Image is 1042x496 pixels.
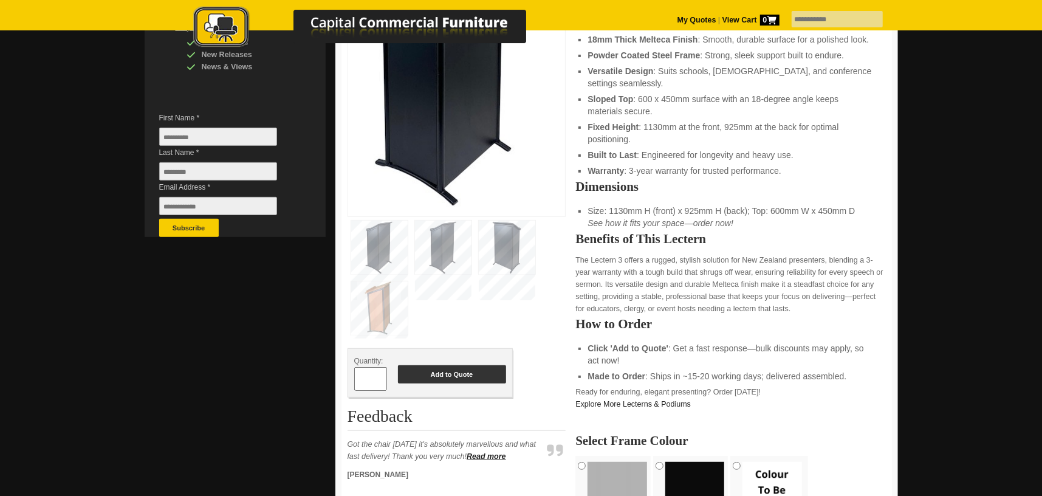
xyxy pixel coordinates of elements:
[348,407,566,431] h2: Feedback
[588,205,873,229] li: Size: 1130mm H (front) x 925mm H (back); Top: 600mm W x 450mm D
[588,33,873,46] li: : Smooth, durable surface for a polished look.
[588,218,733,228] em: See how it fits your space—order now!
[588,371,645,381] strong: Made to Order
[575,318,885,330] h2: How to Order
[159,146,295,159] span: Last Name *
[588,122,639,132] strong: Fixed Height
[588,150,637,160] strong: Built to Last
[588,50,700,60] strong: Powder Coated Steel Frame
[575,386,885,410] p: Ready for enduring, elegant presenting? Order [DATE]!
[159,128,277,146] input: First Name *
[588,121,873,145] li: : 1130mm at the front, 925mm at the back for optimal positioning.
[575,181,885,193] h2: Dimensions
[159,219,219,237] button: Subscribe
[575,233,885,245] h2: Benefits of This Lectern
[467,452,506,461] a: Read more
[160,6,585,54] a: Capital Commercial Furniture Logo
[588,165,873,177] li: : 3-year warranty for trusted performance.
[159,162,277,181] input: Last Name *
[398,365,506,384] button: Add to Quote
[159,197,277,215] input: Email Address *
[588,343,668,353] strong: Click 'Add to Quote'
[159,181,295,193] span: Email Address *
[760,15,780,26] span: 0
[588,49,873,61] li: : Strong, sleek support built to endure.
[588,166,624,176] strong: Warranty
[588,93,873,117] li: : 600 x 450mm surface with an 18-degree angle keeps materials secure.
[348,469,542,481] p: [PERSON_NAME]
[575,254,885,315] p: The Lectern 3 offers a rugged, stylish solution for New Zealand presenters, blending a 3-year war...
[588,65,873,89] li: : Suits schools, [DEMOGRAPHIC_DATA], and conference settings seamlessly.
[160,6,585,50] img: Capital Commercial Furniture Logo
[588,35,698,44] strong: 18mm Thick Melteca Finish
[677,16,716,24] a: My Quotes
[588,94,633,104] strong: Sloped Top
[354,357,383,365] span: Quantity:
[588,149,873,161] li: : Engineered for longevity and heavy use.
[588,342,873,367] li: : Get a fast response—bulk discounts may apply, so act now!
[720,16,779,24] a: View Cart0
[575,400,691,408] a: Explore More Lecterns & Podiums
[187,61,302,73] div: News & Views
[575,435,885,447] h2: Select Frame Colour
[348,438,542,463] p: Got the chair [DATE] it's absolutely marvellous and what fast delivery! Thank you very much!
[722,16,780,24] strong: View Cart
[588,370,873,382] li: : Ships in ~15-20 working days; delivered assembled.
[588,66,653,76] strong: Versatile Design
[159,112,295,124] span: First Name *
